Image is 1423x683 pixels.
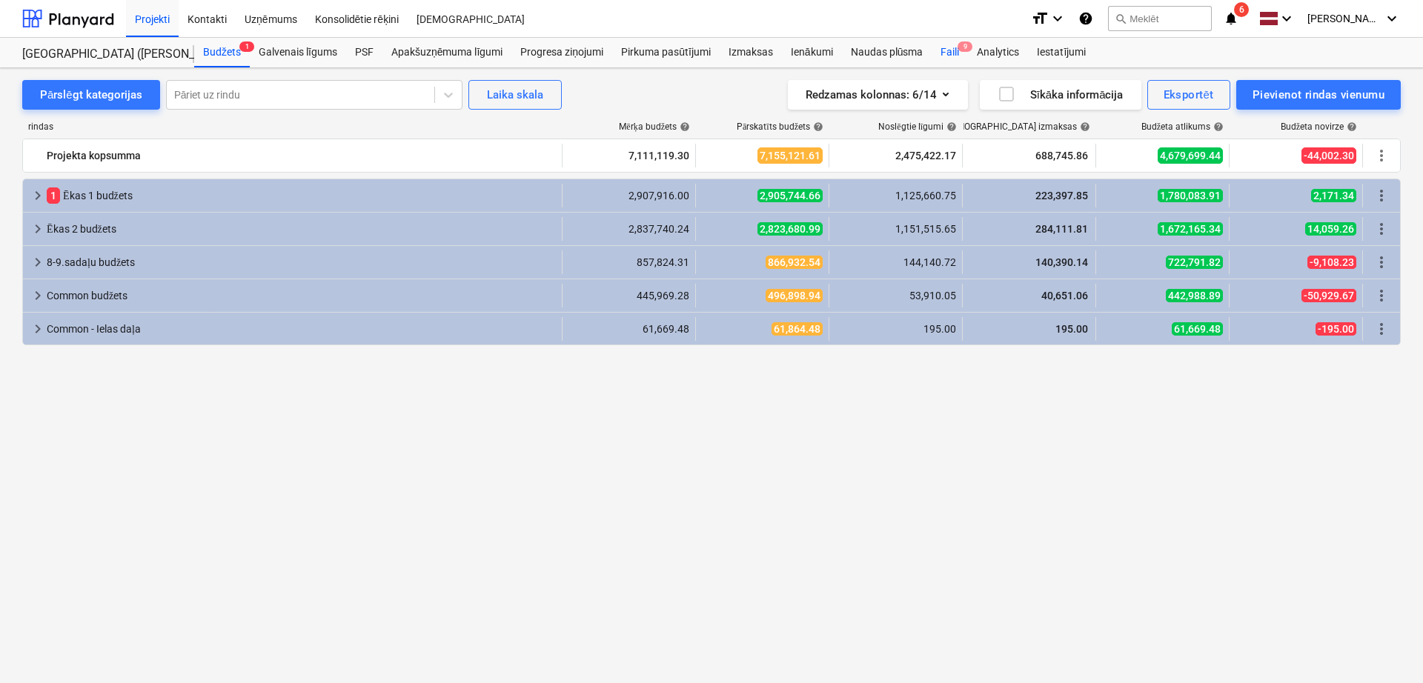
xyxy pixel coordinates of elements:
[932,38,968,67] div: Faili
[1301,289,1356,302] span: -50,929.67
[772,322,823,336] span: 61,864.48
[1040,290,1089,301] span: 40,651.06
[568,144,689,167] div: 7,111,119.30
[29,253,47,271] span: keyboard_arrow_right
[1301,147,1356,164] span: -44,002.30
[1028,38,1095,67] div: Iestatījumi
[1305,222,1356,236] span: 14,059.26
[29,220,47,238] span: keyboard_arrow_right
[1077,121,1090,132] span: help
[1236,80,1401,110] button: Pievienot rindas vienumu
[47,250,556,274] div: 8-9.sadaļu budžets
[1034,256,1089,268] span: 140,390.14
[980,80,1141,110] button: Sīkāka informācija
[1383,10,1401,27] i: keyboard_arrow_down
[757,147,823,164] span: 7,155,121.61
[1166,289,1223,302] span: 442,988.89
[22,47,176,62] div: [GEOGRAPHIC_DATA] ([PERSON_NAME] - PRJ2002936 un PRJ2002937) 2601965
[1049,10,1067,27] i: keyboard_arrow_down
[239,41,254,52] span: 1
[835,256,956,268] div: 144,140.72
[29,287,47,304] span: keyboard_arrow_right
[194,38,250,67] a: Budžets1
[22,121,563,133] div: rindas
[806,85,950,104] div: Redzamas kolonnas : 6/14
[1166,256,1223,269] span: 722,791.82
[1278,10,1296,27] i: keyboard_arrow_down
[1373,220,1390,238] span: Vairāk darbību
[737,121,823,133] div: Pārskatīts budžets
[468,80,562,110] button: Laika skala
[1115,13,1127,24] span: search
[40,85,142,104] div: Pārslēgt kategorijas
[943,121,957,132] span: help
[568,256,689,268] div: 857,824.31
[1311,189,1356,202] span: 2,171.34
[1108,6,1212,31] button: Meklēt
[487,85,543,104] div: Laika skala
[1034,223,1089,235] span: 284,111.81
[1373,253,1390,271] span: Vairāk darbību
[878,121,957,133] div: Noslēgtie līgumi
[29,187,47,204] span: keyboard_arrow_right
[1373,187,1390,204] span: Vairāk darbību
[511,38,612,67] a: Progresa ziņojumi
[1307,13,1381,25] span: [PERSON_NAME] Grāmatnieks
[612,38,720,67] a: Pirkuma pasūtījumi
[568,190,689,201] div: 2,907,916.00
[47,317,556,341] div: Common - Ielas daļa
[568,223,689,235] div: 2,837,740.24
[619,121,690,133] div: Mērķa budžets
[1164,85,1214,104] div: Eksportēt
[968,38,1028,67] a: Analytics
[1316,322,1356,336] span: -195.00
[1158,222,1223,236] span: 1,672,165.34
[194,38,250,67] div: Budžets
[47,217,556,241] div: Ēkas 2 budžets
[1054,323,1089,335] span: 195.00
[998,85,1124,104] div: Sīkāka informācija
[346,38,382,67] a: PSF
[568,290,689,301] div: 445,969.28
[757,222,823,236] span: 2,823,680.99
[810,121,823,132] span: help
[677,121,690,132] span: help
[47,144,556,167] div: Projekta kopsumma
[1307,256,1356,269] span: -9,108.23
[720,38,782,67] a: Izmaksas
[250,38,346,67] a: Galvenais līgums
[835,190,956,201] div: 1,125,660.75
[1210,121,1224,132] span: help
[1034,190,1089,201] span: 223,397.85
[835,223,956,235] div: 1,151,515.65
[1031,10,1049,27] i: format_size
[1281,121,1357,133] div: Budžeta novirze
[757,189,823,202] span: 2,905,744.66
[835,144,956,167] div: 2,475,422.17
[1373,147,1390,164] span: Vairāk darbību
[788,80,968,110] button: Redzamas kolonnas:6/14
[382,38,511,67] a: Apakšuzņēmuma līgumi
[1147,80,1230,110] button: Eksportēt
[943,121,1090,133] div: [DEMOGRAPHIC_DATA] izmaksas
[932,38,968,67] a: Faili9
[782,38,842,67] a: Ienākumi
[568,323,689,335] div: 61,669.48
[1373,320,1390,338] span: Vairāk darbību
[1349,612,1423,683] iframe: Chat Widget
[842,38,932,67] a: Naudas plūsma
[22,80,160,110] button: Pārslēgt kategorijas
[835,323,956,335] div: 195.00
[1224,10,1238,27] i: notifications
[835,290,956,301] div: 53,910.05
[1034,148,1089,163] span: 688,745.86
